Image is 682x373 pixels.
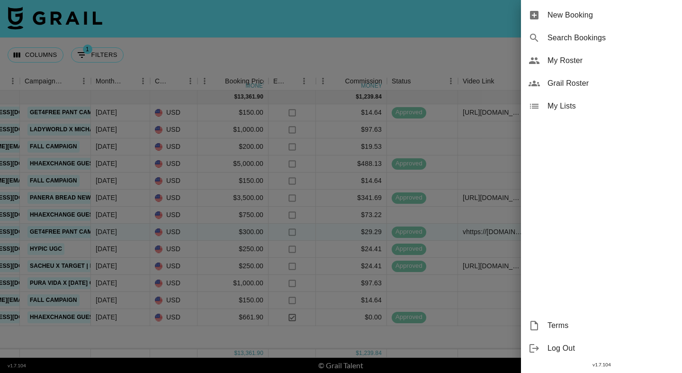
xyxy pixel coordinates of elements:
[521,27,682,49] div: Search Bookings
[521,72,682,95] div: Grail Roster
[521,360,682,370] div: v 1.7.104
[547,32,674,44] span: Search Bookings
[547,100,674,112] span: My Lists
[521,314,682,337] div: Terms
[547,320,674,331] span: Terms
[547,78,674,89] span: Grail Roster
[547,9,674,21] span: New Booking
[521,49,682,72] div: My Roster
[521,4,682,27] div: New Booking
[547,55,674,66] span: My Roster
[521,95,682,118] div: My Lists
[547,343,674,354] span: Log Out
[521,337,682,360] div: Log Out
